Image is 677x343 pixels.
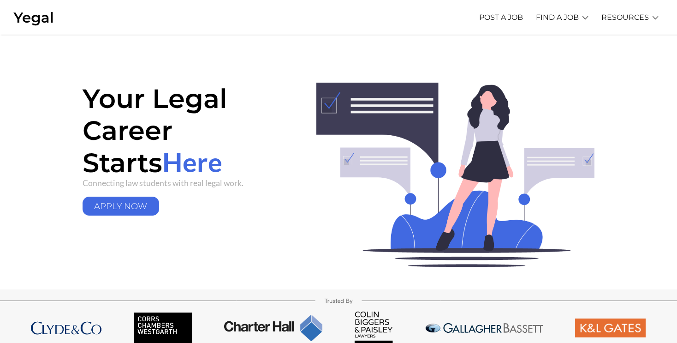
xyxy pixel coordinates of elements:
[162,146,222,178] span: Here
[479,5,523,30] a: POST A JOB
[83,178,288,188] p: Connecting law students with real legal work.
[536,5,579,30] a: FIND A JOB
[83,197,159,216] a: APPLY NOW
[302,83,594,267] img: header-img
[83,83,288,178] h1: Your Legal Career Starts
[601,5,649,30] a: RESOURCES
